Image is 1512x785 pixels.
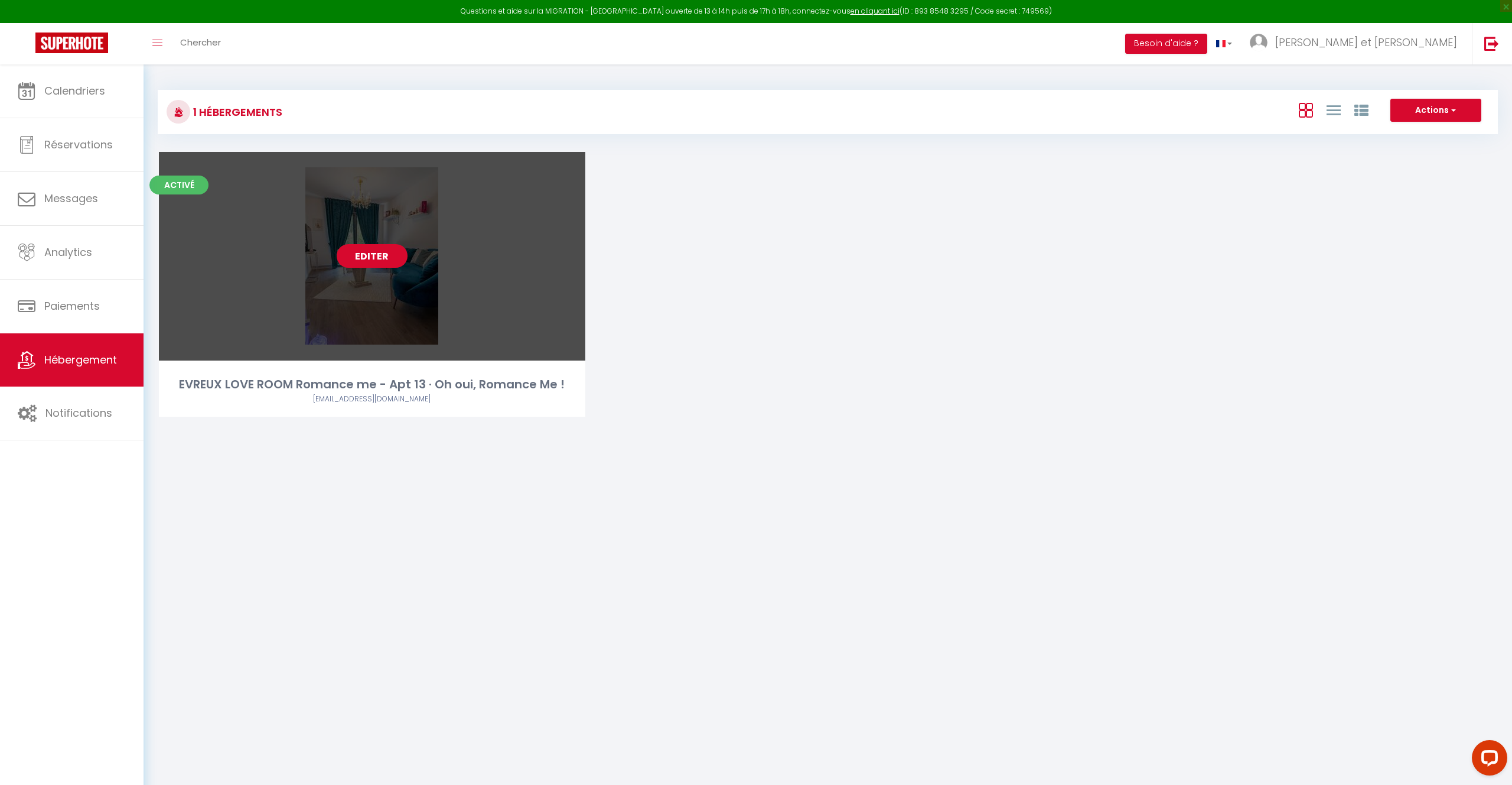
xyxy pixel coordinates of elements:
span: Calendriers [44,83,105,98]
img: ... [1250,34,1267,51]
button: Actions [1390,99,1481,122]
span: Paiements [44,299,100,313]
a: Chercher [171,23,230,64]
a: en cliquant ici [850,6,900,16]
span: Réservations [44,137,113,152]
img: logout [1484,36,1499,51]
a: ... [PERSON_NAME] et [PERSON_NAME] [1241,23,1472,64]
a: Editer [337,244,408,268]
img: Super Booking [35,33,108,53]
span: Notifications [45,406,112,420]
span: Activé [149,176,208,194]
div: EVREUX LOVE ROOM Romance me - Apt 13 · Oh oui, Romance Me ! [159,375,585,394]
span: Chercher [180,36,221,48]
div: Airbnb [159,394,585,405]
a: Vue en Box [1299,100,1313,119]
h3: 1 Hébergements [190,99,282,125]
a: Vue en Liste [1327,100,1341,119]
span: [PERSON_NAME] et [PERSON_NAME] [1275,35,1457,50]
iframe: LiveChat chat widget [1462,735,1512,785]
a: Vue par Groupe [1354,100,1368,119]
span: Analytics [44,245,92,259]
span: Hébergement [44,352,117,367]
span: Messages [44,191,98,206]
button: Besoin d'aide ? [1125,34,1207,54]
